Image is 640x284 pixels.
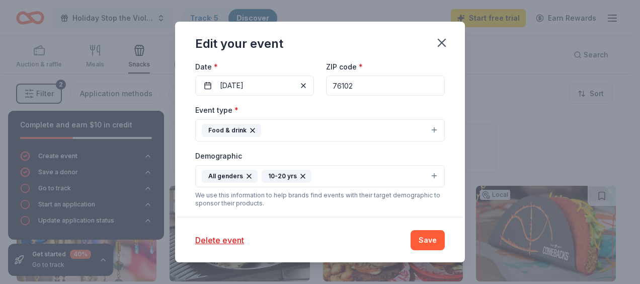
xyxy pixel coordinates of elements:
[195,62,314,72] label: Date
[326,76,445,96] input: 12345 (U.S. only)
[195,165,445,187] button: All genders10-20 yrs
[195,36,283,52] div: Edit your event
[195,217,252,227] label: Mailing address
[262,170,311,183] div: 10-20 yrs
[195,234,244,246] button: Delete event
[326,62,363,72] label: ZIP code
[202,124,261,137] div: Food & drink
[195,151,242,161] label: Demographic
[411,230,445,250] button: Save
[202,170,258,183] div: All genders
[195,119,445,141] button: Food & drink
[195,105,238,115] label: Event type
[195,76,314,96] button: [DATE]
[195,191,445,207] div: We use this information to help brands find events with their target demographic to sponsor their...
[395,217,423,227] label: Apt/unit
